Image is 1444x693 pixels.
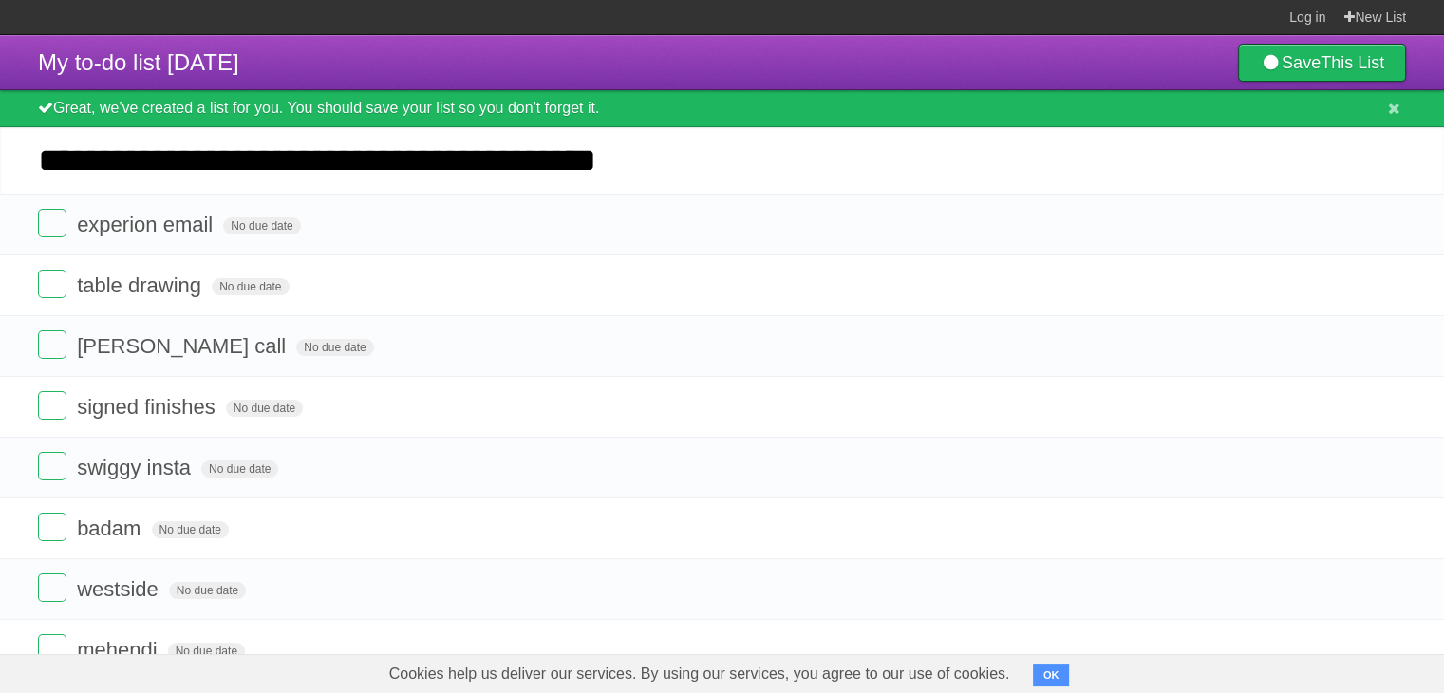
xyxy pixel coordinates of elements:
[223,217,300,234] span: No due date
[201,460,278,478] span: No due date
[38,270,66,298] label: Done
[1238,44,1406,82] a: SaveThis List
[77,638,161,662] span: mehendi
[168,643,245,660] span: No due date
[1321,53,1384,72] b: This List
[38,634,66,663] label: Done
[38,513,66,541] label: Done
[77,456,196,479] span: swiggy insta
[77,334,291,358] span: [PERSON_NAME] call
[226,400,303,417] span: No due date
[38,209,66,237] label: Done
[77,273,206,297] span: table drawing
[77,213,217,236] span: experion email
[38,573,66,602] label: Done
[1033,664,1070,686] button: OK
[38,330,66,359] label: Done
[77,395,220,419] span: signed finishes
[38,49,239,75] span: My to-do list [DATE]
[77,516,145,540] span: badam
[38,452,66,480] label: Done
[169,582,246,599] span: No due date
[212,278,289,295] span: No due date
[296,339,373,356] span: No due date
[38,391,66,420] label: Done
[77,577,163,601] span: westside
[370,655,1029,693] span: Cookies help us deliver our services. By using our services, you agree to our use of cookies.
[152,521,229,538] span: No due date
